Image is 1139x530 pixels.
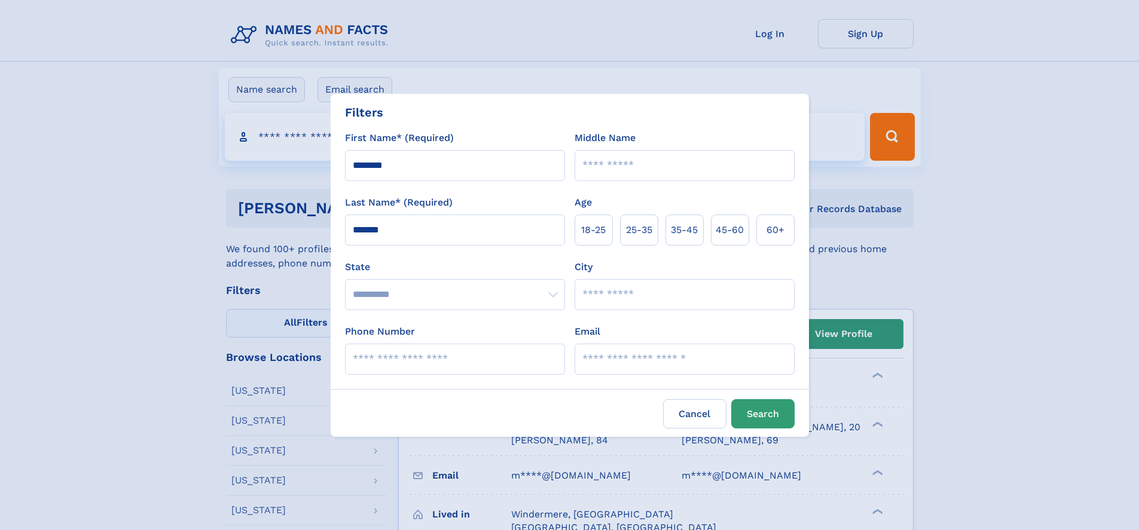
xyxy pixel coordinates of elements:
[581,223,606,237] span: 18‑25
[575,131,636,145] label: Middle Name
[716,223,744,237] span: 45‑60
[626,223,652,237] span: 25‑35
[345,260,565,274] label: State
[767,223,784,237] span: 60+
[345,324,415,339] label: Phone Number
[345,195,453,210] label: Last Name* (Required)
[345,103,383,121] div: Filters
[575,324,600,339] label: Email
[671,223,698,237] span: 35‑45
[663,399,726,428] label: Cancel
[345,131,454,145] label: First Name* (Required)
[575,195,592,210] label: Age
[731,399,795,428] button: Search
[575,260,593,274] label: City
